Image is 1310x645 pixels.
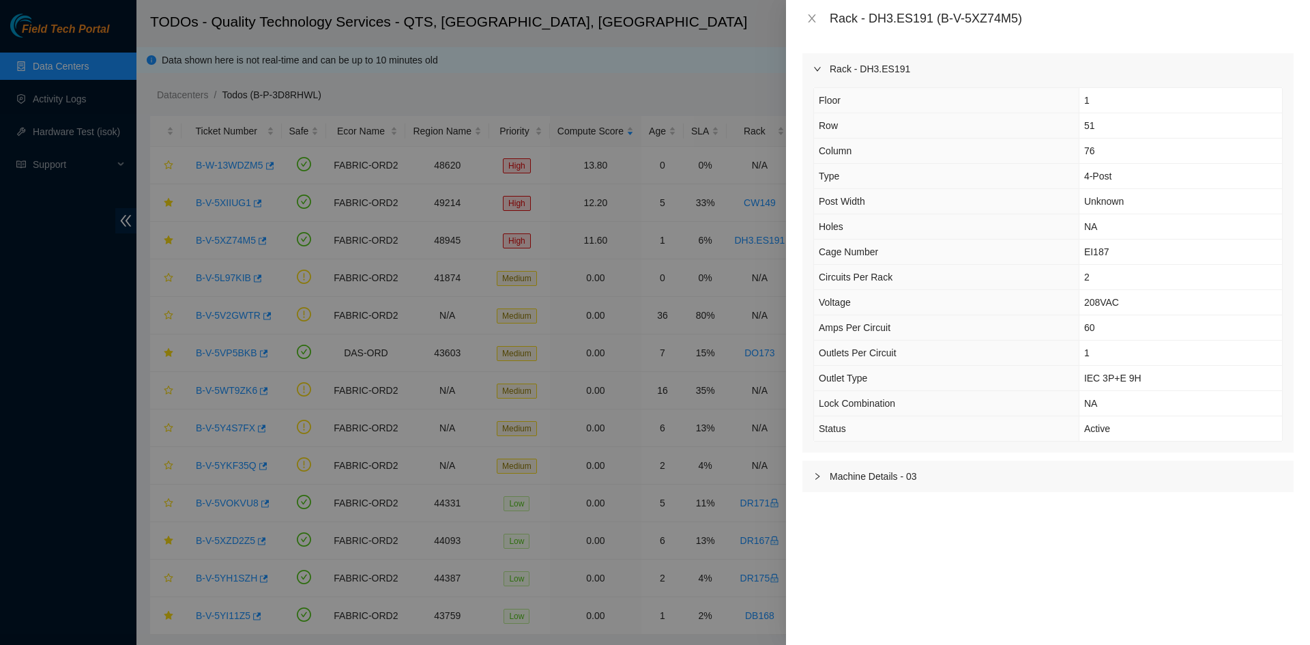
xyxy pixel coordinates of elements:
[819,373,867,384] span: Outlet Type
[819,347,897,358] span: Outlets Per Circuit
[802,53,1294,85] div: Rack - DH3.ES191
[1084,145,1095,156] span: 76
[1084,272,1090,283] span: 2
[819,171,839,182] span: Type
[819,221,843,232] span: Holes
[1084,196,1124,207] span: Unknown
[819,297,851,308] span: Voltage
[819,95,841,106] span: Floor
[802,12,821,25] button: Close
[819,398,895,409] span: Lock Combination
[830,11,1294,26] div: Rack - DH3.ES191 (B-V-5XZ74M5)
[813,472,821,481] span: right
[1084,322,1095,333] span: 60
[1084,423,1110,434] span: Active
[813,65,821,73] span: right
[819,246,878,257] span: Cage Number
[1084,120,1095,131] span: 51
[819,322,890,333] span: Amps Per Circuit
[1084,171,1111,182] span: 4-Post
[802,461,1294,492] div: Machine Details - 03
[819,423,846,434] span: Status
[1084,297,1119,308] span: 208VAC
[819,196,865,207] span: Post Width
[819,272,892,283] span: Circuits Per Rack
[1084,347,1090,358] span: 1
[1084,221,1097,232] span: NA
[1084,246,1109,257] span: EI187
[806,13,817,24] span: close
[1084,95,1090,106] span: 1
[1084,373,1141,384] span: IEC 3P+E 9H
[819,145,851,156] span: Column
[819,120,838,131] span: Row
[1084,398,1097,409] span: NA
